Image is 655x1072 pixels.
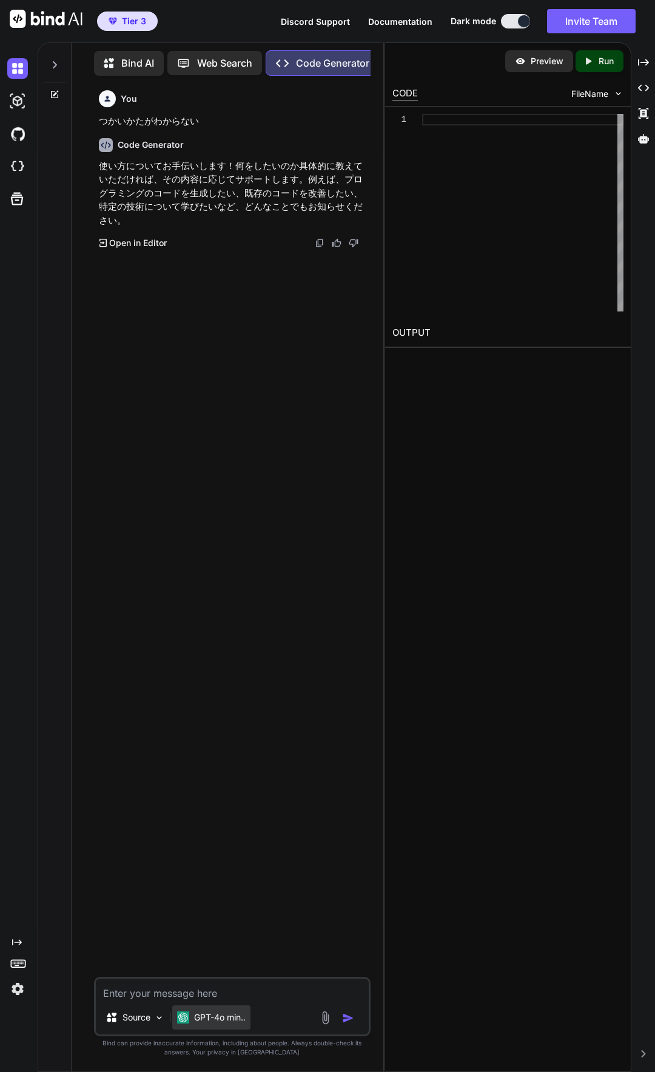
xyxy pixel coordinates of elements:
[194,1011,246,1024] p: GPT-4o min..
[7,91,28,112] img: darkAi-studio
[392,87,418,101] div: CODE
[349,238,358,248] img: dislike
[197,56,252,70] p: Web Search
[97,12,158,31] button: premiumTier 3
[123,1011,150,1024] p: Source
[547,9,636,33] button: Invite Team
[94,1039,371,1057] p: Bind can provide inaccurate information, including about people. Always double-check its answers....
[296,56,369,70] p: Code Generator
[342,1012,354,1024] img: icon
[281,15,350,28] button: Discord Support
[281,16,350,27] span: Discord Support
[99,159,368,228] p: 使い方についてお手伝いします！何をしたいのか具体的に教えていただければ、その内容に応じてサポートします。例えば、プログラミングのコードを生成したい、既存のコードを改善したい、特定の技術について学...
[368,16,432,27] span: Documentation
[332,238,341,248] img: like
[118,139,184,151] h6: Code Generator
[385,319,631,347] h2: OUTPUT
[392,114,406,125] div: 1
[451,15,496,27] span: Dark mode
[515,56,526,67] img: preview
[315,238,324,248] img: copy
[109,237,167,249] p: Open in Editor
[7,156,28,177] img: cloudideIcon
[154,1013,164,1023] img: Pick Models
[368,15,432,28] button: Documentation
[99,115,368,128] p: つかいかたがわからない
[318,1011,332,1025] img: attachment
[109,18,117,25] img: premium
[122,15,146,27] span: Tier 3
[599,55,614,67] p: Run
[531,55,563,67] p: Preview
[571,88,608,100] span: FileName
[10,10,82,28] img: Bind AI
[7,124,28,144] img: githubDark
[7,979,28,999] img: settings
[613,88,623,99] img: chevron down
[121,56,154,70] p: Bind AI
[7,58,28,79] img: darkChat
[177,1011,189,1024] img: GPT-4o mini
[121,93,137,105] h6: You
